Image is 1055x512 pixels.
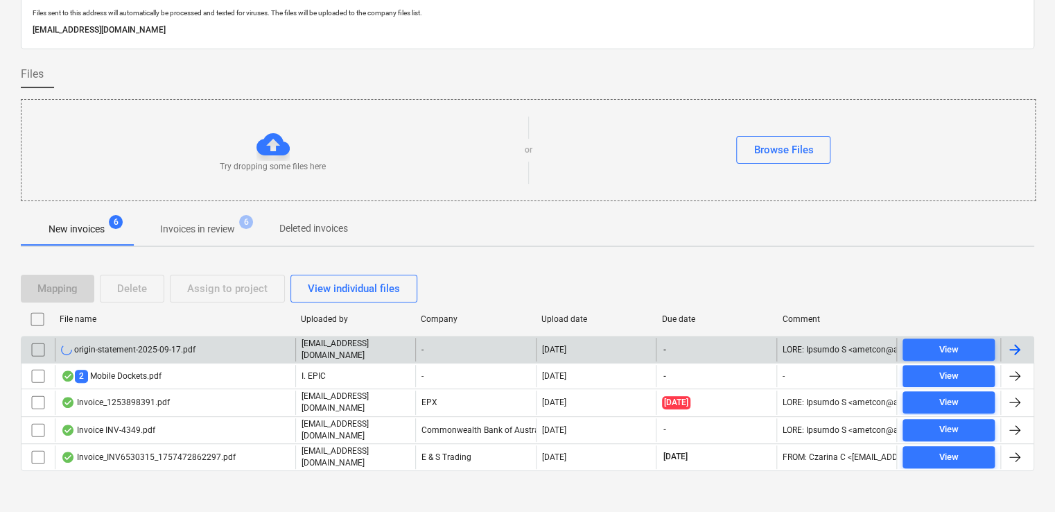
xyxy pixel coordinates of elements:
[415,418,535,442] div: Commonwealth Bank of Australia
[415,365,535,387] div: -
[239,215,253,229] span: 6
[939,395,958,411] div: View
[61,452,236,463] div: Invoice_INV6530315_1757472862297.pdf
[308,280,400,298] div: View individual files
[662,314,771,324] div: Due date
[109,215,123,229] span: 6
[542,371,566,381] div: [DATE]
[783,371,785,381] div: -
[49,222,105,237] p: New invoices
[61,344,72,355] div: OCR in progress
[939,450,958,466] div: View
[61,370,162,383] div: Mobile Dockets.pdf
[279,221,348,236] p: Deleted invoices
[61,397,75,408] div: OCR finished
[662,424,668,436] span: -
[61,425,155,436] div: Invoice INV-4349.pdf
[75,370,88,383] span: 2
[903,391,995,413] button: View
[415,338,535,361] div: -
[986,445,1055,512] iframe: Chat Widget
[33,23,1022,37] p: [EMAIL_ADDRESS][DOMAIN_NAME]
[21,99,1036,201] div: Try dropping some files hereorBrowse Files
[753,141,813,159] div: Browse Files
[903,419,995,441] button: View
[939,422,958,438] div: View
[61,425,75,436] div: OCR finished
[542,452,566,462] div: [DATE]
[662,344,668,356] span: -
[421,314,530,324] div: Company
[61,452,75,463] div: OCR finished
[542,345,566,355] div: [DATE]
[415,391,535,414] div: EPX
[290,275,417,302] button: View individual files
[525,144,532,156] p: or
[903,339,995,361] button: View
[939,368,958,384] div: View
[782,314,891,324] div: Comment
[300,314,410,324] div: Uploaded by
[60,314,289,324] div: File name
[61,344,195,355] div: origin-statement-2025-09-17.pdf
[302,391,410,414] p: [EMAIL_ADDRESS][DOMAIN_NAME]
[302,418,410,442] p: [EMAIL_ADDRESS][DOMAIN_NAME]
[302,370,326,382] p: I. EPIC
[220,161,326,173] p: Try dropping some files here
[662,396,690,409] span: [DATE]
[903,446,995,468] button: View
[662,451,689,463] span: [DATE]
[662,370,668,382] span: -
[302,445,410,469] p: [EMAIL_ADDRESS][DOMAIN_NAME]
[541,314,651,324] div: Upload date
[21,66,44,83] span: Files
[736,136,830,164] button: Browse Files
[160,222,235,237] p: Invoices in review
[415,445,535,469] div: E & S Trading
[33,8,1022,17] p: Files sent to this address will automatically be processed and tested for viruses. The files will...
[302,338,410,361] p: [EMAIL_ADDRESS][DOMAIN_NAME]
[542,425,566,435] div: [DATE]
[61,397,170,408] div: Invoice_1253898391.pdf
[903,365,995,387] button: View
[939,342,958,358] div: View
[61,370,75,382] div: OCR finished
[542,398,566,407] div: [DATE]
